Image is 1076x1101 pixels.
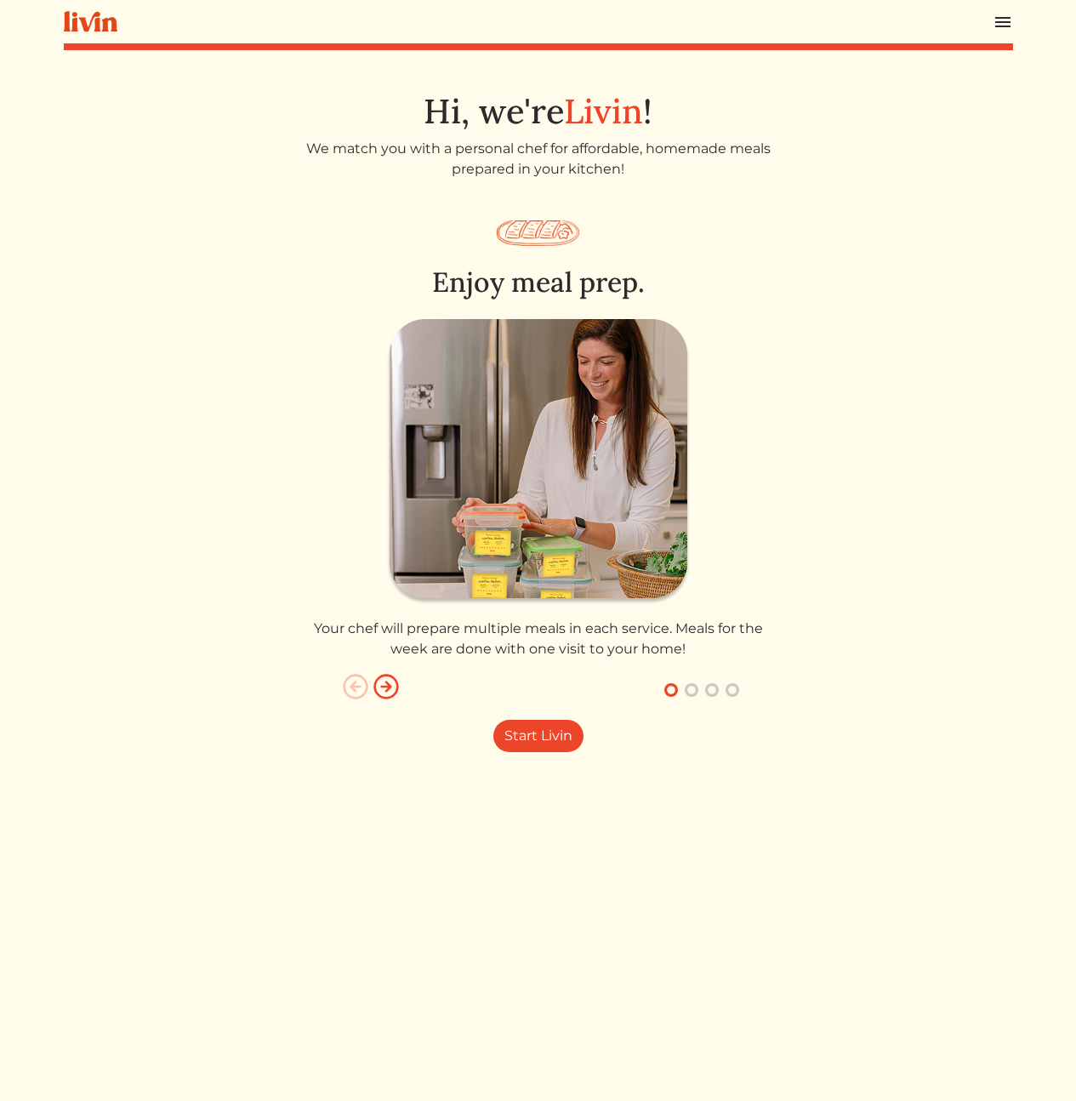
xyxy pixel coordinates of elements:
img: arrow_right_circle-0c737bc566e65d76d80682a015965e9d48686a7e0252d16461ad7fdad8d1263b.svg [373,673,400,700]
p: We match you with a personal chef for affordable, homemade meals prepared in your kitchen! [301,139,776,180]
img: menu_hamburger-cb6d353cf0ecd9f46ceae1c99ecbeb4a00e71ca567a856bd81f57e9d8c17bb26.svg [993,12,1013,32]
h1: Hi, we're ! [64,91,1013,132]
a: Start Livin [493,720,584,752]
h2: Enjoy meal prep. [301,266,776,299]
img: livin-logo-a0d97d1a881af30f6274990eb6222085a2533c92bbd1e4f22c21b4f0d0e3210c.svg [64,11,117,32]
img: arrow_left_circle-e85112c684eda759d60b36925cadc85fc21d73bdafaa37c14bdfe87aa8b63651.svg [342,673,369,700]
img: salmon_plate-7b7466995c04d3751ae4af77f50094417e75221c2a488d61e9b9888cdcba9572.svg [497,220,579,246]
span: Livin [564,89,643,133]
p: Your chef will prepare multiple meals in each service. Meals for the week are done with one visit... [301,619,776,659]
img: enjoy_meal_prep-36db4eeefb09911d9b3119a13cdedac3264931b53eb4974d467b597d59b39c6d.png [386,319,691,605]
